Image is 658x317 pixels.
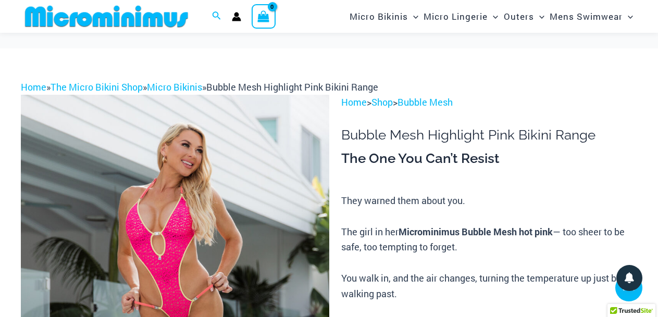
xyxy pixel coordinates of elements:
[550,3,623,30] span: Mens Swimwear
[212,10,221,23] a: Search icon link
[21,81,378,93] span: » » »
[341,95,637,110] p: > >
[504,3,534,30] span: Outers
[488,3,498,30] span: Menu Toggle
[408,3,418,30] span: Menu Toggle
[424,3,488,30] span: Micro Lingerie
[547,3,636,30] a: Mens SwimwearMenu ToggleMenu Toggle
[623,3,633,30] span: Menu Toggle
[350,3,408,30] span: Micro Bikinis
[345,2,637,31] nav: Site Navigation
[21,5,192,28] img: MM SHOP LOGO FLAT
[51,81,143,93] a: The Micro Bikini Shop
[21,81,46,93] a: Home
[398,96,453,108] a: Bubble Mesh
[206,81,378,93] span: Bubble Mesh Highlight Pink Bikini Range
[147,81,202,93] a: Micro Bikinis
[341,127,637,143] h1: Bubble Mesh Highlight Pink Bikini Range
[534,3,544,30] span: Menu Toggle
[421,3,501,30] a: Micro LingerieMenu ToggleMenu Toggle
[341,150,637,168] h3: The One You Can’t Resist
[232,12,241,21] a: Account icon link
[341,96,367,108] a: Home
[347,3,421,30] a: Micro BikinisMenu ToggleMenu Toggle
[501,3,547,30] a: OutersMenu ToggleMenu Toggle
[399,225,553,238] b: Microminimus Bubble Mesh hot pink
[371,96,393,108] a: Shop
[252,4,276,28] a: View Shopping Cart, empty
